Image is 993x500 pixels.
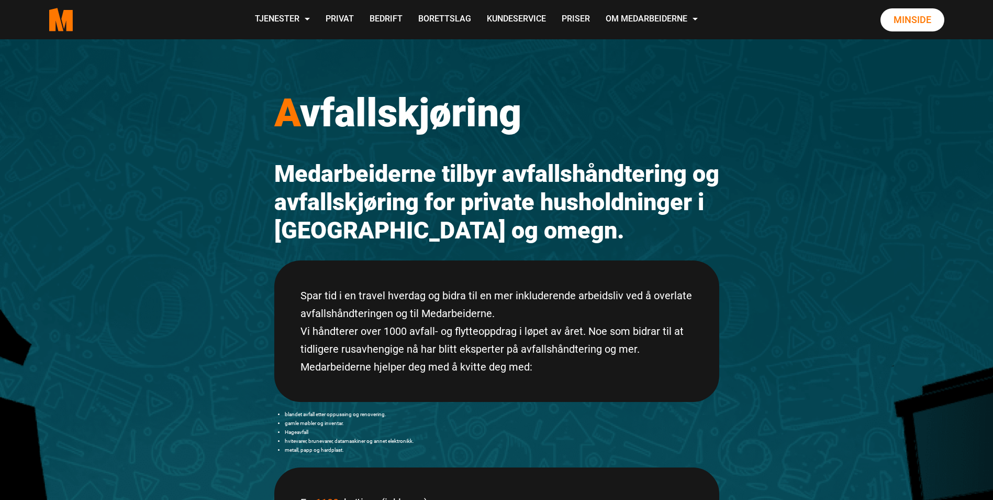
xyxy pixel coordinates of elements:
[880,8,944,31] a: Minside
[479,1,554,38] a: Kundeservice
[410,1,479,38] a: Borettslag
[362,1,410,38] a: Bedrift
[285,419,719,428] li: gamle møbler og inventar.
[285,410,719,419] li: blandet avfall etter oppussing og renovering.
[285,437,719,445] li: hvitevarer, brunevarer, datamaskiner og annet elektronikk.
[285,428,719,437] li: Hageavfall
[285,445,719,454] li: metall, papp og hardplast.
[554,1,598,38] a: Priser
[247,1,318,38] a: Tjenester
[598,1,706,38] a: Om Medarbeiderne
[274,160,719,245] h2: Medarbeiderne tilbyr avfallshåndtering og avfallskjøring for private husholdninger i [GEOGRAPHIC_...
[274,90,300,136] span: A
[274,89,719,136] h1: vfallskjøring
[318,1,362,38] a: Privat
[274,260,719,402] div: Spar tid i en travel hverdag og bidra til en mer inkluderende arbeidsliv ved å overlate avfallshå...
